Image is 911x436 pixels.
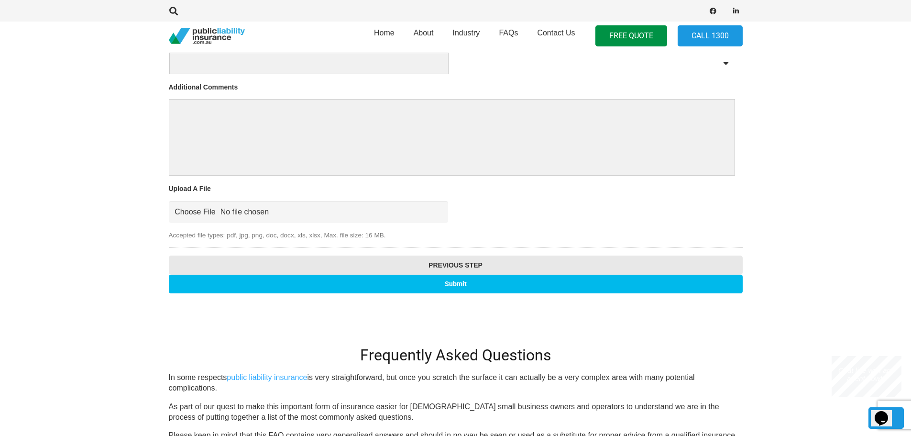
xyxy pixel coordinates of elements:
[169,275,743,293] input: Submit
[729,4,743,18] a: LinkedIn
[169,83,238,91] label: Additional Comments
[364,19,404,53] a: Home
[374,29,395,37] span: Home
[169,28,245,45] a: pli_logotransparent
[499,29,518,37] span: FAQs
[414,29,434,37] span: About
[832,356,901,397] iframe: chat widget
[489,19,527,53] a: FAQs
[871,398,901,426] iframe: chat widget
[169,184,211,193] label: Upload A File
[165,7,184,15] a: Search
[227,373,307,381] a: public liability insurance
[443,19,489,53] a: Industry
[595,25,667,47] a: FREE QUOTE
[169,346,743,364] h2: Frequently Asked Questions
[169,372,743,394] p: In some respects is very straightforward, but once you scratch the surface it can actually be a v...
[169,256,743,275] input: Previous Step
[169,402,743,423] p: As part of our quest to make this important form of insurance easier for [DEMOGRAPHIC_DATA] small...
[404,19,443,53] a: About
[452,29,480,37] span: Industry
[527,19,584,53] a: Contact Us
[706,4,720,18] a: Facebook
[678,25,743,47] a: Call 1300
[868,407,904,429] a: Back to top
[537,29,575,37] span: Contact Us
[169,223,735,241] span: Accepted file types: pdf, jpg, png, doc, docx, xls, xlsx, Max. file size: 16 MB.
